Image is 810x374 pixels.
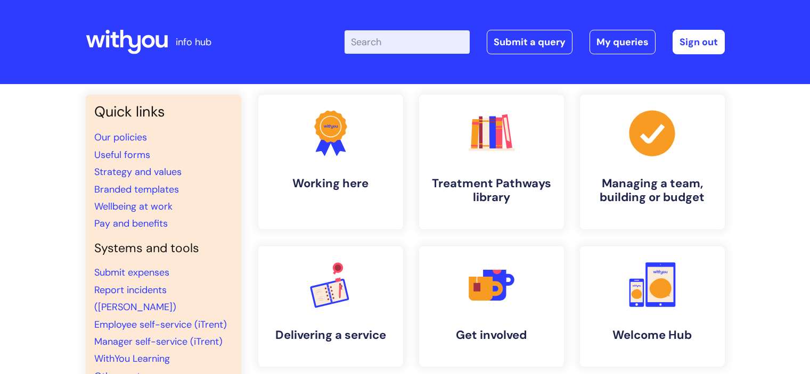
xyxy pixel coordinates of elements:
[94,183,179,196] a: Branded templates
[94,103,233,120] h3: Quick links
[428,177,555,205] h4: Treatment Pathways library
[94,266,169,279] a: Submit expenses
[94,148,150,161] a: Useful forms
[94,217,168,230] a: Pay and benefits
[588,328,716,342] h4: Welcome Hub
[345,30,725,54] div: | -
[258,95,403,229] a: Working here
[94,352,170,365] a: WithYou Learning
[94,241,233,256] h4: Systems and tools
[487,30,572,54] a: Submit a query
[267,177,395,190] h4: Working here
[428,328,555,342] h4: Get involved
[94,318,227,331] a: Employee self-service (iTrent)
[580,95,725,229] a: Managing a team, building or budget
[419,95,564,229] a: Treatment Pathways library
[94,284,176,313] a: Report incidents ([PERSON_NAME])
[588,177,716,205] h4: Managing a team, building or budget
[94,131,147,144] a: Our policies
[176,34,211,51] p: info hub
[345,30,470,54] input: Search
[94,200,173,213] a: Wellbeing at work
[673,30,725,54] a: Sign out
[590,30,656,54] a: My queries
[94,165,182,178] a: Strategy and values
[580,246,725,367] a: Welcome Hub
[94,335,223,348] a: Manager self-service (iTrent)
[419,246,564,367] a: Get involved
[258,246,403,367] a: Delivering a service
[267,328,395,342] h4: Delivering a service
